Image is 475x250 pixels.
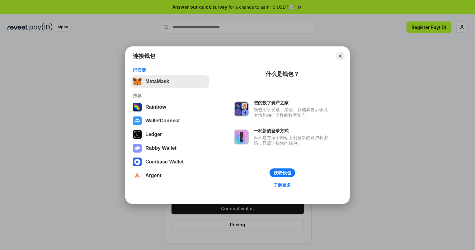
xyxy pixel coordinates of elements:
div: 一种新的登录方式 [254,128,331,134]
button: Close [336,52,345,60]
a: 了解更多 [270,181,295,189]
div: 已安装 [133,67,207,73]
div: Coinbase Wallet [145,159,184,165]
h1: 连接钱包 [133,52,155,60]
div: 获取钱包 [274,170,291,176]
img: svg+xml,%3Csvg%20fill%3D%22none%22%20height%3D%2233%22%20viewBox%3D%220%200%2035%2033%22%20width%... [133,77,142,86]
div: Rainbow [145,104,166,110]
button: Argent [131,169,209,182]
div: 什么是钱包？ [266,70,299,78]
img: svg+xml,%3Csvg%20width%3D%2228%22%20height%3D%2228%22%20viewBox%3D%220%200%2028%2028%22%20fill%3D... [133,116,142,125]
button: Ledger [131,128,209,141]
div: Argent [145,173,162,178]
button: MetaMask [131,75,209,88]
button: WalletConnect [131,115,209,127]
img: svg+xml,%3Csvg%20width%3D%2228%22%20height%3D%2228%22%20viewBox%3D%220%200%2028%2028%22%20fill%3D... [133,171,142,180]
img: svg+xml,%3Csvg%20xmlns%3D%22http%3A%2F%2Fwww.w3.org%2F2000%2Fsvg%22%20width%3D%2228%22%20height%3... [133,130,142,139]
div: Rabby Wallet [145,145,176,151]
div: 推荐 [133,93,207,98]
div: MetaMask [145,79,169,84]
img: svg+xml,%3Csvg%20xmlns%3D%22http%3A%2F%2Fwww.w3.org%2F2000%2Fsvg%22%20fill%3D%22none%22%20viewBox... [234,130,249,144]
div: 了解更多 [274,182,291,188]
button: Coinbase Wallet [131,156,209,168]
img: svg+xml,%3Csvg%20width%3D%22120%22%20height%3D%22120%22%20viewBox%3D%220%200%20120%20120%22%20fil... [133,103,142,111]
img: svg+xml,%3Csvg%20xmlns%3D%22http%3A%2F%2Fwww.w3.org%2F2000%2Fsvg%22%20fill%3D%22none%22%20viewBox... [234,101,249,116]
div: 钱包用于发送、接收、存储和显示像以太坊和NFT这样的数字资产。 [254,107,331,118]
div: WalletConnect [145,118,180,124]
img: svg+xml,%3Csvg%20xmlns%3D%22http%3A%2F%2Fwww.w3.org%2F2000%2Fsvg%22%20fill%3D%22none%22%20viewBox... [133,144,142,153]
button: Rabby Wallet [131,142,209,154]
div: 您的数字资产之家 [254,100,331,106]
img: svg+xml,%3Csvg%20width%3D%2228%22%20height%3D%2228%22%20viewBox%3D%220%200%2028%2028%22%20fill%3D... [133,158,142,166]
button: Rainbow [131,101,209,113]
button: 获取钱包 [270,168,295,177]
div: 而不是在每个网站上创建新的账户和密码，只需连接您的钱包。 [254,135,331,146]
div: Ledger [145,132,162,137]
